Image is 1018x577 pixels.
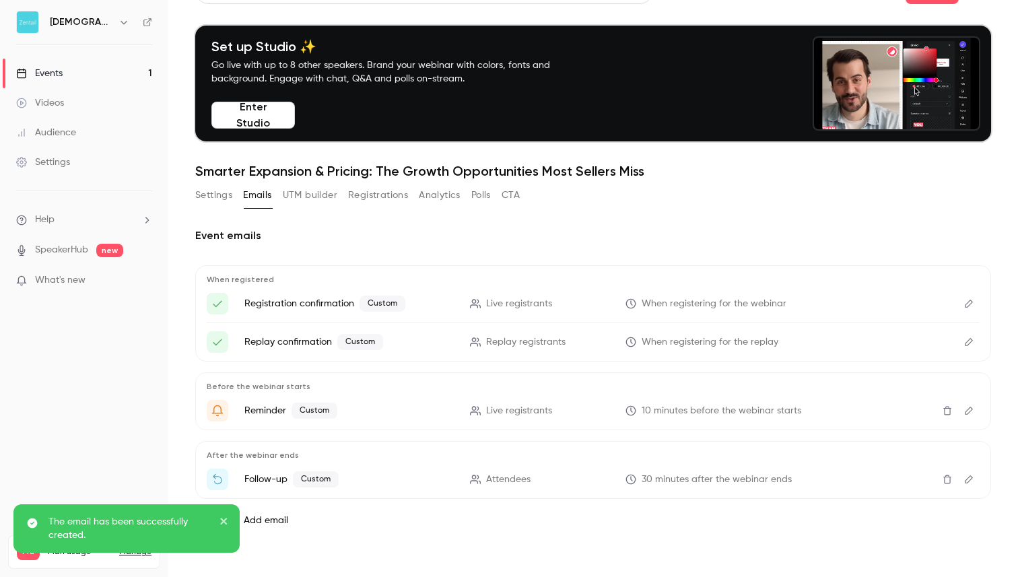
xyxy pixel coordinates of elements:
button: Edit [958,331,980,353]
span: 10 minutes before the webinar starts [642,404,801,418]
h4: Set up Studio ✨ [211,38,582,55]
p: The email has been successfully created. [48,515,210,542]
button: CTA [502,184,520,206]
button: Settings [195,184,232,206]
span: When registering for the replay [642,335,778,349]
div: Videos [16,96,64,110]
button: Registrations [348,184,408,206]
button: Analytics [419,184,461,206]
button: Delete [937,400,958,421]
span: Help [35,213,55,227]
a: SpeakerHub [35,243,88,257]
span: new [96,244,123,257]
label: Add email [244,514,288,527]
button: close [219,515,229,531]
span: Attendees [486,473,531,487]
div: Settings [16,156,70,169]
button: Delete [937,469,958,490]
button: Edit [958,469,980,490]
span: When registering for the webinar [642,297,786,311]
span: Custom [293,471,339,487]
span: Custom [360,296,405,312]
li: Thanks for signing up to watch{{ event_name }}! [207,331,980,353]
h1: Smarter Expansion & Pricing: The Growth Opportunities Most Sellers Miss [195,163,991,179]
span: Live registrants [486,297,552,311]
span: Custom [292,403,337,419]
img: Zentail [17,11,38,33]
div: Audience [16,126,76,139]
button: Polls [471,184,491,206]
button: Emails [243,184,271,206]
button: UTM builder [283,184,337,206]
iframe: Noticeable Trigger [136,275,152,287]
li: help-dropdown-opener [16,213,152,227]
p: Follow-up [244,471,454,487]
button: Enter Studio [211,102,295,129]
li: Thanks for registering for {{ event_name }}! [207,293,980,314]
h2: Event emails [195,228,991,244]
p: Replay confirmation [244,334,454,350]
button: Edit [958,293,980,314]
p: Registration confirmation [244,296,454,312]
div: Events [16,67,63,80]
span: Custom [337,334,383,350]
p: Reminder [244,403,454,419]
span: 30 minutes after the webinar ends [642,473,792,487]
h6: [DEMOGRAPHIC_DATA] [50,15,113,29]
span: Live registrants [486,404,552,418]
li: 👉 We're going LIVE in 10 minutes [207,400,980,421]
span: What's new [35,273,86,287]
li: Thanks for attending {{ event_name }} [207,469,980,490]
span: Replay registrants [486,335,566,349]
p: Go live with up to 8 other speakers. Brand your webinar with colors, fonts and background. Engage... [211,59,582,86]
p: When registered [207,274,980,285]
p: After the webinar ends [207,450,980,461]
button: Edit [958,400,980,421]
p: Before the webinar starts [207,381,980,392]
